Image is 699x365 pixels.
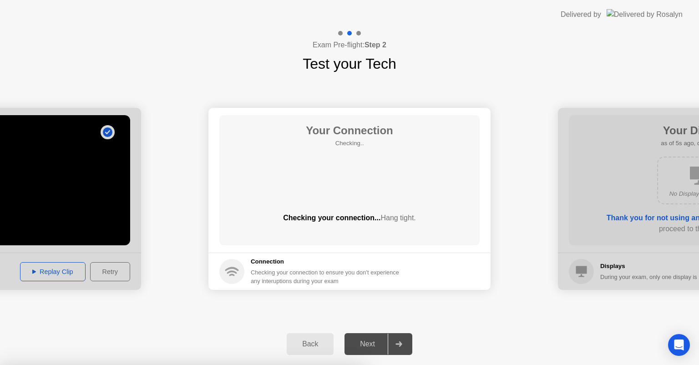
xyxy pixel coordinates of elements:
[607,9,683,20] img: Delivered by Rosalyn
[219,213,480,223] div: Checking your connection...
[313,40,386,51] h4: Exam Pre-flight:
[251,257,405,266] h5: Connection
[347,340,388,348] div: Next
[289,340,331,348] div: Back
[561,9,601,20] div: Delivered by
[380,214,415,222] span: Hang tight.
[251,268,405,285] div: Checking your connection to ensure you don’t experience any interuptions during your exam
[306,139,393,148] h5: Checking..
[365,41,386,49] b: Step 2
[303,53,396,75] h1: Test your Tech
[668,334,690,356] div: Open Intercom Messenger
[306,122,393,139] h1: Your Connection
